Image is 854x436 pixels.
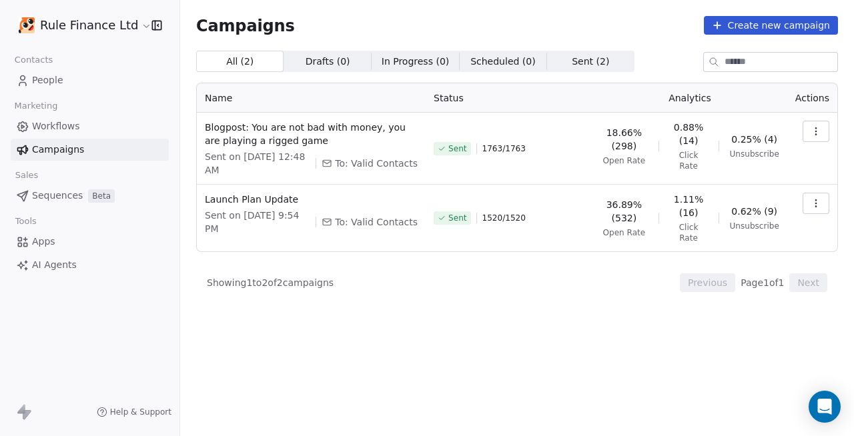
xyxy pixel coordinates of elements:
span: Campaigns [196,16,295,35]
a: Workflows [11,115,169,137]
a: People [11,69,169,91]
div: Open Intercom Messenger [809,391,841,423]
th: Name [197,83,426,113]
span: 1763 / 1763 [482,143,526,154]
span: To: Valid Contacts [335,157,418,170]
span: 36.89% (532) [600,198,648,225]
span: 1520 / 1520 [482,213,526,223]
span: Click Rate [669,150,707,171]
span: 0.88% (14) [669,121,707,147]
span: Sent [448,213,466,223]
span: 18.66% (298) [600,126,648,153]
span: Sent on [DATE] 9:54 PM [205,209,310,235]
span: Launch Plan Update [205,193,418,206]
th: Analytics [592,83,787,113]
span: Contacts [9,50,59,70]
span: Sent ( 2 ) [572,55,609,69]
span: Sent [448,143,466,154]
span: AI Agents [32,258,77,272]
span: People [32,73,63,87]
span: 0.25% (4) [731,133,777,146]
span: Drafts ( 0 ) [306,55,350,69]
th: Actions [787,83,837,113]
button: Previous [680,273,735,292]
span: Rule Finance Ltd [40,17,138,34]
a: AI Agents [11,254,169,276]
span: Tools [9,211,42,231]
img: app-icon-nutty-512.png [19,17,35,33]
span: Unsubscribe [730,221,779,231]
span: Sent on [DATE] 12:48 AM [205,150,310,177]
span: Apps [32,235,55,249]
a: Help & Support [97,407,171,417]
span: Blogpost: You are not bad with money, you are playing a rigged game [205,121,418,147]
a: SequencesBeta [11,185,169,207]
span: 1.11% (16) [669,193,707,219]
span: Help & Support [110,407,171,417]
button: Rule Finance Ltd [16,14,142,37]
span: Unsubscribe [730,149,779,159]
span: Open Rate [603,227,646,238]
a: Apps [11,231,169,253]
span: In Progress ( 0 ) [382,55,450,69]
span: Click Rate [669,222,707,243]
span: Showing 1 to 2 of 2 campaigns [207,276,334,289]
span: Sequences [32,189,83,203]
span: Marketing [9,96,63,116]
th: Status [426,83,592,113]
span: Scheduled ( 0 ) [470,55,536,69]
button: Create new campaign [704,16,838,35]
span: To: Valid Contacts [335,215,418,229]
span: Campaigns [32,143,84,157]
span: Open Rate [603,155,646,166]
span: Workflows [32,119,80,133]
a: Campaigns [11,139,169,161]
span: 0.62% (9) [731,205,777,218]
button: Next [789,273,827,292]
span: Sales [9,165,44,185]
span: Beta [88,189,115,203]
span: Page 1 of 1 [741,276,784,289]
